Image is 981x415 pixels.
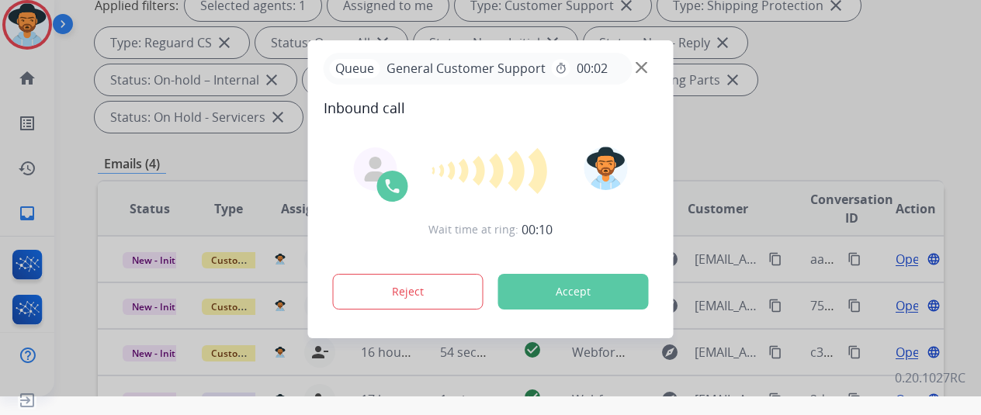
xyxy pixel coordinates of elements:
[330,59,380,78] p: Queue
[383,177,402,195] img: call-icon
[584,147,627,190] img: avatar
[555,62,567,74] mat-icon: timer
[577,59,608,78] span: 00:02
[380,59,552,78] span: General Customer Support
[324,97,658,119] span: Inbound call
[333,274,484,310] button: Reject
[895,368,965,387] p: 0.20.1027RC
[363,157,388,182] img: agent-avatar
[428,222,518,237] span: Wait time at ring:
[636,61,647,73] img: close-button
[522,220,553,239] span: 00:10
[498,274,649,310] button: Accept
